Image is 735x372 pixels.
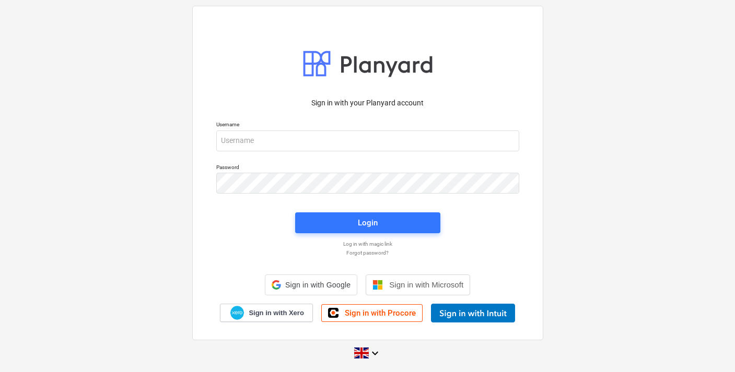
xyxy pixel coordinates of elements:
img: Xero logo [230,306,244,320]
span: Sign in with Google [285,281,351,289]
span: Sign in with Procore [345,308,416,318]
input: Username [216,130,519,151]
a: Forgot password? [211,249,524,256]
span: Sign in with Xero [249,308,304,318]
span: Sign in with Microsoft [389,280,463,289]
p: Password [216,164,519,173]
div: Sign in with Google [265,274,357,295]
img: Microsoft logo [372,280,383,290]
a: Sign in with Procore [321,304,423,322]
p: Sign in with your Planyard account [216,98,519,109]
i: keyboard_arrow_down [369,347,381,359]
div: Login [358,216,378,230]
p: Username [216,121,519,130]
a: Sign in with Xero [220,304,313,322]
button: Login [295,212,440,233]
a: Log in with magic link [211,241,524,247]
